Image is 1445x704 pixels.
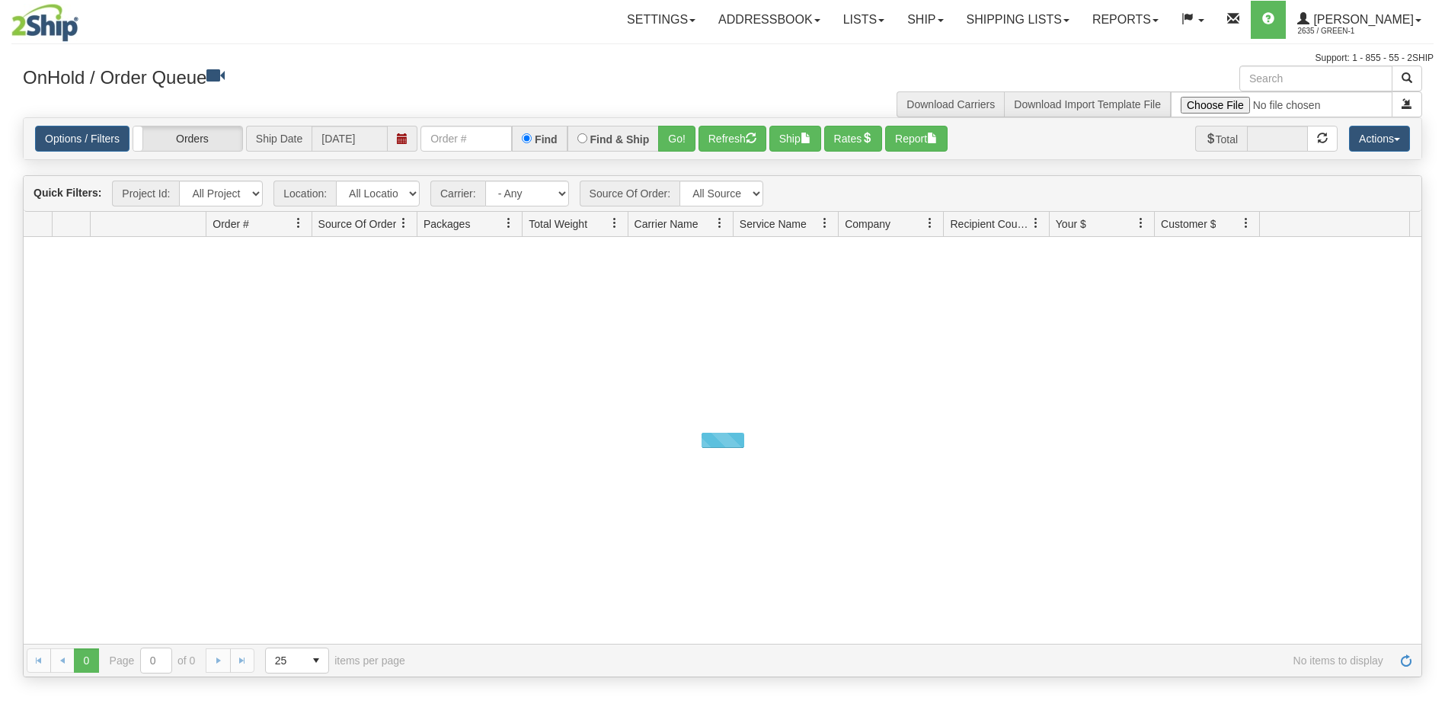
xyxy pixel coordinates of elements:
[1195,126,1248,152] span: Total
[318,216,397,232] span: Source Of Order
[430,181,485,206] span: Carrier:
[917,210,943,236] a: Company filter column settings
[885,126,948,152] button: Report
[1161,216,1216,232] span: Customer $
[1128,210,1154,236] a: Your $ filter column settings
[1239,66,1392,91] input: Search
[11,52,1434,65] div: Support: 1 - 855 - 55 - 2SHIP
[1349,126,1410,152] button: Actions
[1297,24,1411,39] span: 2635 / Green-1
[1081,1,1170,39] a: Reports
[832,1,896,39] a: Lists
[740,216,807,232] span: Service Name
[24,176,1421,212] div: grid toolbar
[1171,91,1392,117] input: Import
[1394,648,1418,673] a: Refresh
[34,185,101,200] label: Quick Filters:
[275,653,295,668] span: 25
[955,1,1081,39] a: Shipping lists
[112,181,179,206] span: Project Id:
[35,126,129,152] a: Options / Filters
[590,134,650,145] label: Find & Ship
[265,648,405,674] span: items per page
[427,654,1383,667] span: No items to display
[1014,98,1161,110] a: Download Import Template File
[1392,66,1422,91] button: Search
[580,181,680,206] span: Source Of Order:
[246,126,312,152] span: Ship Date
[950,216,1030,232] span: Recipient Country
[824,126,883,152] button: Rates
[658,126,695,152] button: Go!
[286,210,312,236] a: Order # filter column settings
[906,98,995,110] a: Download Carriers
[11,4,78,42] img: logo2635.jpg
[615,1,707,39] a: Settings
[635,216,699,232] span: Carrier Name
[420,126,512,152] input: Order #
[110,648,196,674] span: Page of 0
[391,210,417,236] a: Source Of Order filter column settings
[602,210,628,236] a: Total Weight filter column settings
[535,134,558,145] label: Find
[1286,1,1433,39] a: [PERSON_NAME] 2635 / Green-1
[896,1,954,39] a: Ship
[812,210,838,236] a: Service Name filter column settings
[496,210,522,236] a: Packages filter column settings
[265,648,329,674] span: Page sizes drop down
[213,216,248,232] span: Order #
[1233,210,1259,236] a: Customer $ filter column settings
[707,210,733,236] a: Carrier Name filter column settings
[845,216,890,232] span: Company
[1023,210,1049,236] a: Recipient Country filter column settings
[699,126,766,152] button: Refresh
[529,216,587,232] span: Total Weight
[1309,13,1414,26] span: [PERSON_NAME]
[273,181,336,206] span: Location:
[707,1,832,39] a: Addressbook
[1056,216,1086,232] span: Your $
[769,126,821,152] button: Ship
[1410,274,1443,430] iframe: chat widget
[304,648,328,673] span: select
[74,648,98,673] span: Page 0
[424,216,470,232] span: Packages
[133,126,242,151] label: Orders
[23,66,711,88] h3: OnHold / Order Queue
